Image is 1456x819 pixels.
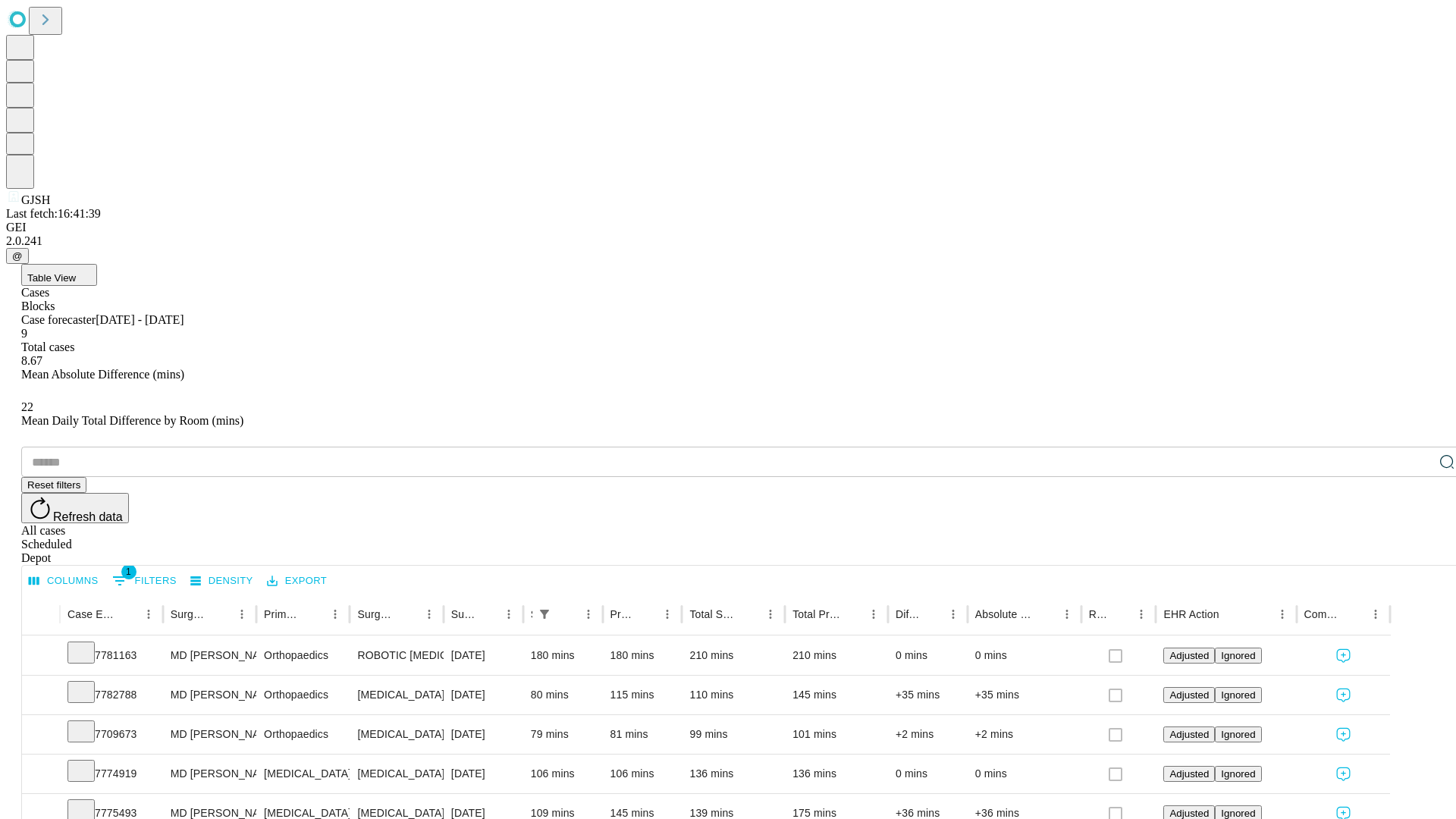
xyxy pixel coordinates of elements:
[451,636,516,675] div: [DATE]
[264,755,342,793] div: [MEDICAL_DATA]
[1221,808,1255,819] span: Ignored
[30,722,52,748] button: Expand
[1221,604,1242,625] button: Sort
[1131,604,1152,625] button: Menu
[896,715,960,754] div: +2 mins
[108,569,180,593] button: Show filters
[557,604,578,625] button: Sort
[231,604,253,625] button: Menu
[792,755,880,793] div: 136 mins
[1215,687,1261,703] button: Ignored
[531,636,595,675] div: 180 mins
[534,604,555,625] button: Show filters
[531,676,595,714] div: 80 mins
[1163,766,1215,782] button: Adjusted
[303,604,325,625] button: Sort
[1215,766,1261,782] button: Ignored
[325,604,346,625] button: Menu
[171,608,209,620] div: Surgeon Name
[689,676,777,714] div: 110 mins
[1089,608,1109,620] div: Resolved in EHR
[451,608,475,620] div: Surgery Date
[896,755,960,793] div: 0 mins
[943,604,964,625] button: Menu
[12,250,23,262] span: @
[921,604,943,625] button: Sort
[975,676,1074,714] div: +35 mins
[67,676,155,714] div: 7782788
[6,221,1450,234] div: GEI
[264,715,342,754] div: Orthopaedics
[792,676,880,714] div: 145 mins
[21,354,42,367] span: 8.67
[842,604,863,625] button: Sort
[21,264,97,286] button: Table View
[67,636,155,675] div: 7781163
[1169,650,1209,661] span: Adjusted
[739,604,760,625] button: Sort
[498,604,519,625] button: Menu
[610,636,675,675] div: 180 mins
[264,636,342,675] div: Orthopaedics
[264,608,302,620] div: Primary Service
[610,755,675,793] div: 106 mins
[451,676,516,714] div: [DATE]
[689,715,777,754] div: 99 mins
[6,234,1450,248] div: 2.0.241
[531,755,595,793] div: 106 mins
[1169,689,1209,701] span: Adjusted
[117,604,138,625] button: Sort
[357,636,435,675] div: ROBOTIC [MEDICAL_DATA] KNEE TOTAL
[1163,687,1215,703] button: Adjusted
[610,608,635,620] div: Predicted In Room Duration
[792,608,840,620] div: Total Predicted Duration
[357,676,435,714] div: [MEDICAL_DATA] [MEDICAL_DATA]
[1163,726,1215,742] button: Adjusted
[30,643,52,670] button: Expand
[689,636,777,675] div: 210 mins
[1163,648,1215,664] button: Adjusted
[896,676,960,714] div: +35 mins
[1215,648,1261,664] button: Ignored
[171,636,249,675] div: MD [PERSON_NAME] [PERSON_NAME] Md
[792,715,880,754] div: 101 mins
[6,207,101,220] span: Last fetch: 16:41:39
[357,755,435,793] div: [MEDICAL_DATA]
[21,193,50,206] span: GJSH
[30,761,52,788] button: Expand
[451,715,516,754] div: [DATE]
[171,755,249,793] div: MD [PERSON_NAME] E Md
[531,715,595,754] div: 79 mins
[1365,604,1386,625] button: Menu
[578,604,599,625] button: Menu
[21,493,129,523] button: Refresh data
[1272,604,1293,625] button: Menu
[1221,768,1255,780] span: Ignored
[171,715,249,754] div: MD [PERSON_NAME] [PERSON_NAME] Md
[21,477,86,493] button: Reset filters
[1056,604,1078,625] button: Menu
[21,368,184,381] span: Mean Absolute Difference (mins)
[67,608,115,620] div: Case Epic Id
[1221,689,1255,701] span: Ignored
[25,570,102,593] button: Select columns
[792,636,880,675] div: 210 mins
[635,604,657,625] button: Sort
[1035,604,1056,625] button: Sort
[975,636,1074,675] div: 0 mins
[477,604,498,625] button: Sort
[1221,729,1255,740] span: Ignored
[53,510,123,523] span: Refresh data
[975,715,1074,754] div: +2 mins
[975,755,1074,793] div: 0 mins
[187,570,257,593] button: Density
[171,676,249,714] div: MD [PERSON_NAME] [PERSON_NAME] Md
[263,570,331,593] button: Export
[1221,650,1255,661] span: Ignored
[21,400,33,413] span: 22
[896,636,960,675] div: 0 mins
[1169,808,1209,819] span: Adjusted
[534,604,555,625] div: 1 active filter
[264,676,342,714] div: Orthopaedics
[21,414,243,427] span: Mean Daily Total Difference by Room (mins)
